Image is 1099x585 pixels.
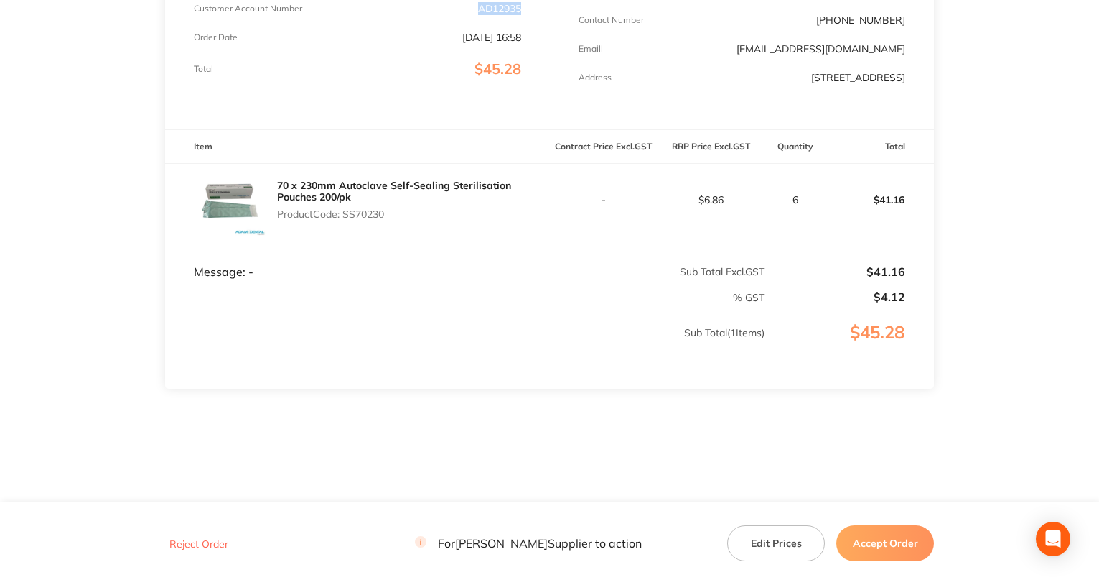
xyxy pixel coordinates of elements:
[194,32,238,42] p: Order Date
[166,327,764,367] p: Sub Total ( 1 Items)
[165,130,550,164] th: Item
[550,130,658,164] th: Contract Price Excl. GST
[165,236,550,280] td: Message: -
[194,64,213,74] p: Total
[462,32,521,43] p: [DATE] 16:58
[551,194,657,206] p: -
[165,538,233,551] button: Reject Order
[727,525,825,561] button: Edit Prices
[766,265,906,278] p: $41.16
[474,60,521,78] span: $45.28
[579,73,612,83] p: Address
[579,44,603,54] p: Emaill
[765,130,827,164] th: Quantity
[836,525,934,561] button: Accept Order
[579,15,644,25] p: Contact Number
[816,14,905,26] p: [PHONE_NUMBER]
[766,323,934,372] p: $45.28
[766,194,826,206] p: 6
[277,208,550,220] p: Product Code: SS70230
[658,130,765,164] th: RRP Price Excl. GST
[1036,522,1070,556] div: Open Intercom Messenger
[658,194,764,206] p: $6.86
[478,3,521,14] p: AD12935
[415,537,642,551] p: For [PERSON_NAME] Supplier to action
[811,72,905,83] p: [STREET_ADDRESS]
[194,164,266,236] img: aGV1NndmeA
[736,42,905,55] a: [EMAIL_ADDRESS][DOMAIN_NAME]
[277,179,511,203] a: 70 x 230mm Autoclave Self-Sealing Sterilisation Pouches 200/pk
[194,4,302,14] p: Customer Account Number
[551,266,764,277] p: Sub Total Excl. GST
[766,290,906,303] p: $4.12
[826,130,934,164] th: Total
[827,183,933,217] p: $41.16
[166,292,764,303] p: % GST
